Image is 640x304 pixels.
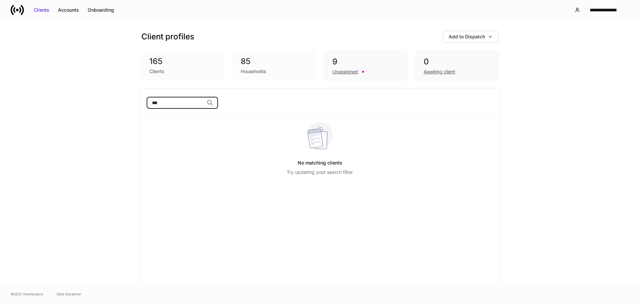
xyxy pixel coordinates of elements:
[415,51,499,81] div: 0Awaiting client
[298,157,342,169] h5: No matching clients
[287,169,354,176] p: Try updating your search filter.
[241,56,308,67] div: 85
[34,7,49,13] div: Clients
[58,7,79,13] div: Accounts
[424,68,455,75] div: Awaiting client
[332,68,358,75] div: Unassigned
[149,56,217,67] div: 165
[424,56,490,67] div: 0
[149,68,164,75] div: Clients
[449,33,485,40] div: Add to Dispatch
[241,68,266,75] div: Households
[11,291,43,297] span: © 2025 OneAdvisory
[57,291,81,297] a: Data Disclaimer
[83,5,118,15] button: Onboarding
[443,31,499,43] button: Add to Dispatch
[141,31,194,42] h3: Client profiles
[29,5,54,15] button: Clients
[332,56,399,67] div: 9
[54,5,83,15] button: Accounts
[324,51,407,81] div: 9Unassigned
[88,7,114,13] div: Onboarding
